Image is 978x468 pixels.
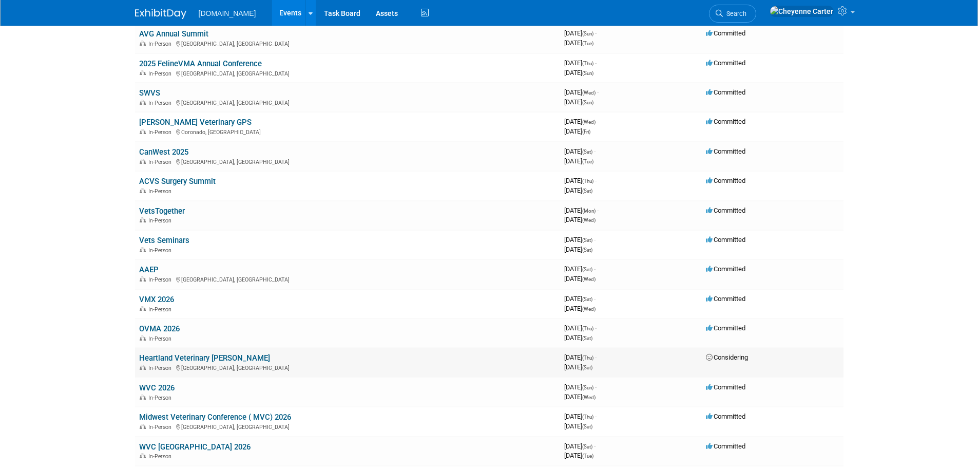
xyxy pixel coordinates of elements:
span: (Sun) [582,385,593,390]
span: (Mon) [582,208,596,214]
span: In-Person [148,306,175,313]
span: In-Person [148,129,175,136]
img: In-Person Event [140,217,146,222]
span: (Sat) [582,444,592,450]
img: In-Person Event [140,100,146,105]
span: [DATE] [564,157,593,165]
a: SWVS [139,88,160,98]
span: In-Person [148,100,175,106]
span: [DOMAIN_NAME] [199,9,256,17]
span: In-Person [148,159,175,165]
span: - [594,265,596,273]
span: (Tue) [582,159,593,164]
span: [DATE] [564,118,599,125]
span: [DATE] [564,69,593,77]
img: In-Person Event [140,188,146,193]
span: [DATE] [564,442,596,450]
span: - [594,147,596,155]
span: [DATE] [564,29,597,37]
img: In-Person Event [140,424,146,429]
span: - [595,59,597,67]
img: In-Person Event [140,159,146,164]
a: AAEP [139,265,159,274]
span: [DATE] [564,98,593,106]
span: In-Person [148,453,175,460]
a: Heartland Veterinary [PERSON_NAME] [139,353,270,363]
span: Committed [706,147,745,155]
span: Committed [706,207,745,214]
span: [DATE] [564,363,592,371]
img: ExhibitDay [135,9,186,19]
span: In-Person [148,247,175,254]
img: In-Person Event [140,70,146,76]
span: (Wed) [582,306,596,312]
span: Committed [706,383,745,391]
span: In-Person [148,41,175,47]
a: VetsTogether [139,207,185,216]
span: - [594,442,596,450]
span: [DATE] [564,275,596,283]
a: CanWest 2025 [139,147,188,157]
span: (Thu) [582,355,593,361]
span: (Wed) [582,276,596,282]
span: [DATE] [564,305,596,312]
div: [GEOGRAPHIC_DATA], [GEOGRAPHIC_DATA] [139,39,556,47]
div: Coronado, [GEOGRAPHIC_DATA] [139,127,556,136]
img: In-Person Event [140,395,146,400]
div: [GEOGRAPHIC_DATA], [GEOGRAPHIC_DATA] [139,157,556,165]
span: [DATE] [564,353,597,361]
span: (Fri) [582,129,590,135]
img: In-Person Event [140,247,146,252]
a: WVC 2026 [139,383,175,392]
span: [DATE] [564,422,592,430]
span: [DATE] [564,39,593,47]
span: (Tue) [582,41,593,46]
span: In-Person [148,276,175,283]
span: [DATE] [564,88,599,96]
a: OVMA 2026 [139,324,180,333]
a: ACVS Surgery Summit [139,177,216,186]
span: Committed [706,88,745,96]
img: In-Person Event [140,335,146,341]
a: [PERSON_NAME] Veterinary GPS [139,118,252,127]
span: (Sat) [582,267,592,272]
span: (Wed) [582,395,596,400]
span: [DATE] [564,216,596,223]
span: Committed [706,118,745,125]
a: 2025 FelineVMA Annual Conference [139,59,262,68]
span: (Sat) [582,247,592,253]
span: [DATE] [564,186,592,194]
span: Considering [706,353,748,361]
a: VMX 2026 [139,295,174,304]
span: (Sat) [582,424,592,429]
span: Search [723,10,746,17]
span: Committed [706,442,745,450]
span: [DATE] [564,334,592,342]
span: - [595,324,597,332]
span: (Thu) [582,178,593,184]
span: (Thu) [582,61,593,66]
img: In-Person Event [140,41,146,46]
span: (Sat) [582,365,592,370]
span: In-Person [148,395,175,401]
img: In-Person Event [140,306,146,311]
span: (Sat) [582,296,592,302]
span: - [595,29,597,37]
span: [DATE] [564,127,590,135]
span: [DATE] [564,295,596,303]
span: Committed [706,265,745,273]
div: [GEOGRAPHIC_DATA], [GEOGRAPHIC_DATA] [139,69,556,77]
span: (Sat) [582,188,592,194]
span: - [594,295,596,303]
img: Cheyenne Carter [770,6,834,17]
span: In-Person [148,424,175,430]
span: (Tue) [582,453,593,459]
span: (Sun) [582,100,593,105]
span: (Sun) [582,70,593,76]
span: In-Person [148,70,175,77]
span: [DATE] [564,246,592,253]
span: (Thu) [582,414,593,420]
a: AVG Annual Summit [139,29,208,39]
span: - [595,413,597,420]
span: (Sat) [582,335,592,341]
